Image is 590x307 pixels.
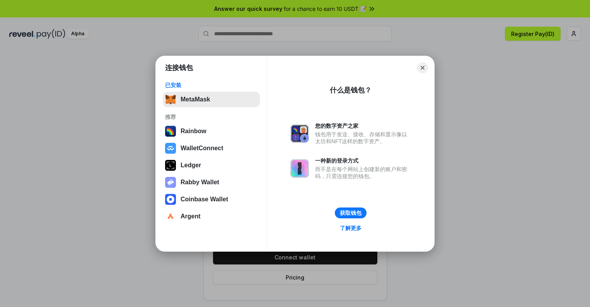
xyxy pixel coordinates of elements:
button: Coinbase Wallet [163,192,260,207]
img: svg+xml,%3Csvg%20xmlns%3D%22http%3A%2F%2Fwww.w3.org%2F2000%2Fsvg%22%20fill%3D%22none%22%20viewBox... [290,124,309,143]
img: svg+xml,%3Csvg%20width%3D%2228%22%20height%3D%2228%22%20viewBox%3D%220%200%2028%2028%22%20fill%3D... [165,143,176,154]
div: 您的数字资产之家 [315,122,411,129]
div: Coinbase Wallet [181,196,228,203]
div: Rabby Wallet [181,179,219,186]
img: svg+xml,%3Csvg%20width%3D%2228%22%20height%3D%2228%22%20viewBox%3D%220%200%2028%2028%22%20fill%3D... [165,194,176,205]
a: 了解更多 [335,223,366,233]
button: 获取钱包 [335,208,367,218]
div: Rainbow [181,128,206,135]
img: svg+xml,%3Csvg%20xmlns%3D%22http%3A%2F%2Fwww.w3.org%2F2000%2Fsvg%22%20width%3D%2228%22%20height%3... [165,160,176,171]
div: 获取钱包 [340,209,362,216]
img: svg+xml,%3Csvg%20fill%3D%22none%22%20height%3D%2233%22%20viewBox%3D%220%200%2035%2033%22%20width%... [165,94,176,105]
div: 钱包用于发送、接收、存储和显示像以太坊和NFT这样的数字资产。 [315,131,411,145]
button: Ledger [163,158,260,173]
button: Close [417,62,428,73]
button: Argent [163,209,260,224]
h1: 连接钱包 [165,63,193,72]
div: 而不是在每个网站上创建新的账户和密码，只需连接您的钱包。 [315,166,411,180]
div: Ledger [181,162,201,169]
div: 推荐 [165,113,257,120]
button: WalletConnect [163,141,260,156]
div: MetaMask [181,96,210,103]
button: Rabby Wallet [163,175,260,190]
img: svg+xml,%3Csvg%20xmlns%3D%22http%3A%2F%2Fwww.w3.org%2F2000%2Fsvg%22%20fill%3D%22none%22%20viewBox... [165,177,176,188]
div: 了解更多 [340,225,362,232]
img: svg+xml,%3Csvg%20width%3D%22120%22%20height%3D%22120%22%20viewBox%3D%220%200%20120%20120%22%20fil... [165,126,176,137]
div: 什么是钱包？ [330,86,372,95]
img: svg+xml,%3Csvg%20xmlns%3D%22http%3A%2F%2Fwww.w3.org%2F2000%2Fsvg%22%20fill%3D%22none%22%20viewBox... [290,159,309,178]
div: Argent [181,213,201,220]
img: svg+xml,%3Csvg%20width%3D%2228%22%20height%3D%2228%22%20viewBox%3D%220%200%2028%2028%22%20fill%3D... [165,211,176,222]
div: WalletConnect [181,145,223,152]
button: Rainbow [163,123,260,139]
div: 一种新的登录方式 [315,157,411,164]
button: MetaMask [163,92,260,107]
div: 已安装 [165,82,257,89]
